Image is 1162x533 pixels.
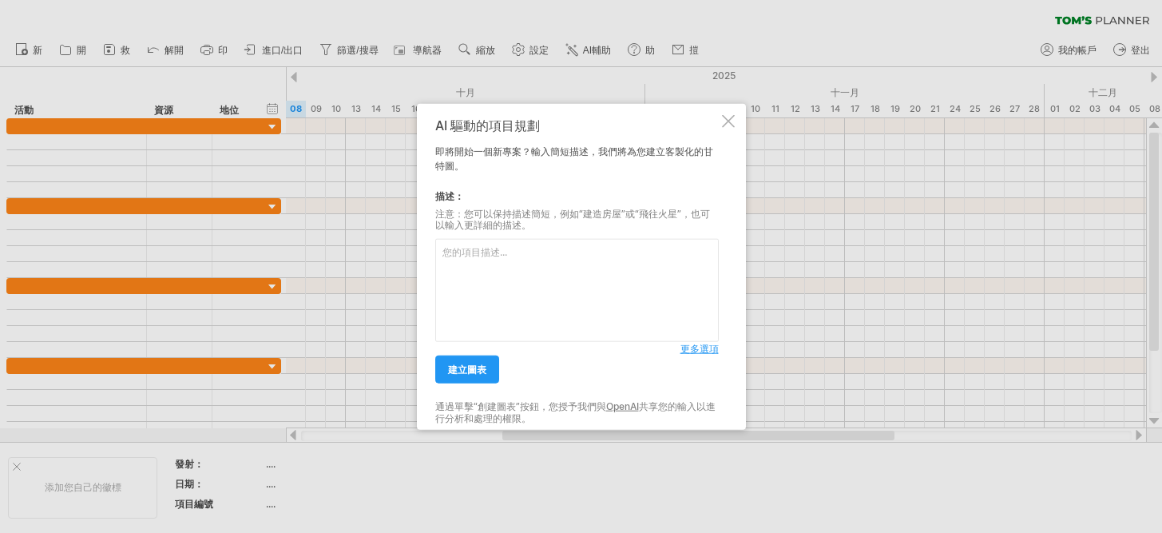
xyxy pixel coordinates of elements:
a: 建立圖表 [435,356,499,384]
div: 描述： [435,189,719,203]
div: 注意：您可以保持描述簡短，例如“建造房屋”或“飛往火星”，也可以輸入更詳細的描述。 [435,208,719,231]
span: 建立圖表 [448,364,486,376]
span: 更多選項 [680,343,719,355]
div: AI 驅動的項目規劃 [435,117,719,132]
font: 即將開始一個新專案？輸入簡短描述，我們將為您建立客製化的甘特圖。 [435,145,713,171]
a: 更多選項 [680,342,719,356]
div: 通過單擊“創建圖表”按鈕，您授予我們與 共享您的輸入以進行分析和處理的權限。 [435,401,719,424]
a: OpenAI [606,400,639,412]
